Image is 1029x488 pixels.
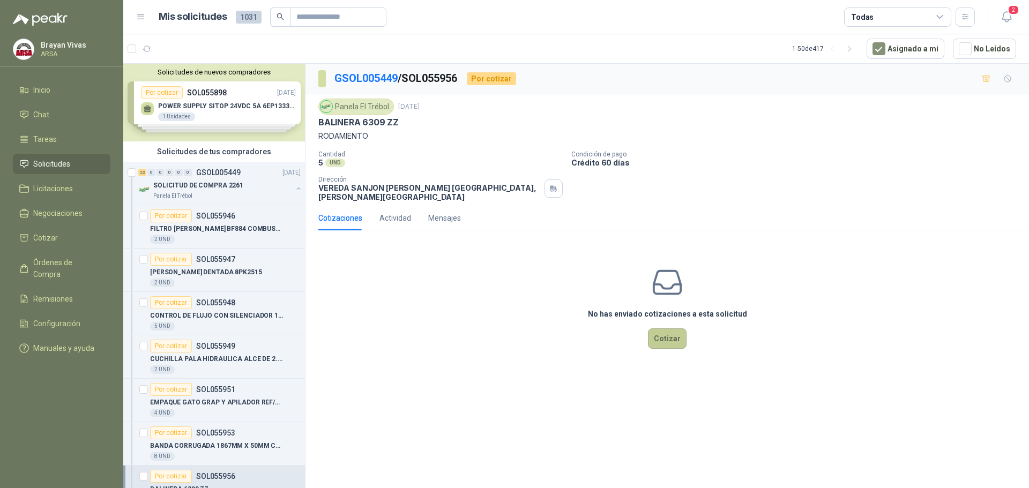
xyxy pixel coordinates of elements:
[33,257,100,280] span: Órdenes de Compra
[150,224,284,234] p: FILTRO [PERSON_NAME] BF884 COMBUSTIBLE
[159,9,227,25] h1: Mis solicitudes
[184,169,192,176] div: 0
[571,158,1025,167] p: Crédito 60 días
[150,340,192,352] div: Por cotizar
[953,39,1016,59] button: No Leídos
[196,256,235,263] p: SOL055947
[318,212,362,224] div: Cotizaciones
[150,279,175,287] div: 2 UND
[318,183,540,201] p: VEREDA SANJON [PERSON_NAME] [GEOGRAPHIC_DATA] , [PERSON_NAME][GEOGRAPHIC_DATA]
[33,207,83,219] span: Negociaciones
[150,311,284,321] p: CONTROL DE FLUJO CON SILENCIADOR 1/4
[277,13,284,20] span: search
[123,379,305,422] a: Por cotizarSOL055951EMPAQUE GATO GRAP Y APILADOR REF/AH176454 UND
[33,133,57,145] span: Tareas
[123,422,305,466] a: Por cotizarSOL055953BANDA CORRUGADA 1867MM X 50MM CON GUIA8 UND
[196,429,235,437] p: SOL055953
[33,183,73,194] span: Licitaciones
[13,13,68,26] img: Logo peakr
[318,130,1016,142] p: RODAMIENTO
[334,72,398,85] a: GSOL005449
[13,289,110,309] a: Remisiones
[196,212,235,220] p: SOL055946
[1008,5,1019,15] span: 2
[33,109,49,121] span: Chat
[128,68,301,76] button: Solicitudes de nuevos compradores
[13,39,34,59] img: Company Logo
[571,151,1025,158] p: Condición de pago
[150,426,192,439] div: Por cotizar
[153,192,192,200] p: Panela El Trébol
[150,322,175,331] div: 5 UND
[282,168,301,178] p: [DATE]
[13,338,110,358] a: Manuales y ayuda
[138,183,151,196] img: Company Logo
[41,51,108,57] p: ARSA
[33,293,73,305] span: Remisiones
[196,472,235,480] p: SOL055956
[123,141,305,162] div: Solicitudes de tus compradores
[147,169,155,176] div: 0
[123,249,305,292] a: Por cotizarSOL055947[PERSON_NAME] DENTADA 8PK25152 UND
[153,181,243,191] p: SOLICITUD DE COMPRA 2261
[123,205,305,249] a: Por cotizarSOL055946FILTRO [PERSON_NAME] BF884 COMBUSTIBLE2 UND
[123,335,305,379] a: Por cotizarSOL055949CUCHILLA PALA HIDRAULICA ALCE DE 2.50MT2 UND
[150,253,192,266] div: Por cotizar
[156,169,165,176] div: 0
[13,178,110,199] a: Licitaciones
[236,11,262,24] span: 1031
[33,318,80,329] span: Configuración
[467,72,516,85] div: Por cotizar
[13,228,110,248] a: Cotizar
[318,117,399,128] p: BALINERA 6309 ZZ
[150,296,192,309] div: Por cotizar
[196,169,241,176] p: GSOL005449
[150,470,192,483] div: Por cotizar
[175,169,183,176] div: 0
[867,39,944,59] button: Asignado a mi
[196,342,235,350] p: SOL055949
[138,166,303,200] a: 22 0 0 0 0 0 GSOL005449[DATE] Company LogoSOLICITUD DE COMPRA 2261Panela El Trébol
[150,354,284,364] p: CUCHILLA PALA HIDRAULICA ALCE DE 2.50MT
[150,441,284,451] p: BANDA CORRUGADA 1867MM X 50MM CON GUIA
[13,80,110,100] a: Inicio
[150,409,175,417] div: 4 UND
[13,129,110,149] a: Tareas
[588,308,747,320] h3: No has enviado cotizaciones a esta solicitud
[33,232,58,244] span: Cotizar
[123,64,305,141] div: Solicitudes de nuevos compradoresPor cotizarSOL055898[DATE] POWER SUPPLY SITOP 24VDC 5A 6EP13333B...
[334,70,458,87] p: / SOL055956
[166,169,174,176] div: 0
[138,169,146,176] div: 22
[318,176,540,183] p: Dirección
[13,104,110,125] a: Chat
[123,292,305,335] a: Por cotizarSOL055948CONTROL DE FLUJO CON SILENCIADOR 1/45 UND
[150,397,284,408] p: EMPAQUE GATO GRAP Y APILADOR REF/AH17645
[196,386,235,393] p: SOL055951
[997,7,1016,27] button: 2
[318,158,323,167] p: 5
[33,158,70,170] span: Solicitudes
[150,452,175,461] div: 8 UND
[318,151,563,158] p: Cantidad
[150,235,175,244] div: 2 UND
[398,102,420,112] p: [DATE]
[792,40,858,57] div: 1 - 50 de 417
[851,11,874,23] div: Todas
[379,212,411,224] div: Actividad
[41,41,108,49] p: Brayan Vivas
[320,101,332,112] img: Company Logo
[318,99,394,115] div: Panela El Trébol
[196,299,235,306] p: SOL055948
[33,84,50,96] span: Inicio
[13,252,110,284] a: Órdenes de Compra
[428,212,461,224] div: Mensajes
[648,328,687,349] button: Cotizar
[150,365,175,374] div: 2 UND
[13,313,110,334] a: Configuración
[33,342,94,354] span: Manuales y ayuda
[150,209,192,222] div: Por cotizar
[13,154,110,174] a: Solicitudes
[150,383,192,396] div: Por cotizar
[325,159,345,167] div: UND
